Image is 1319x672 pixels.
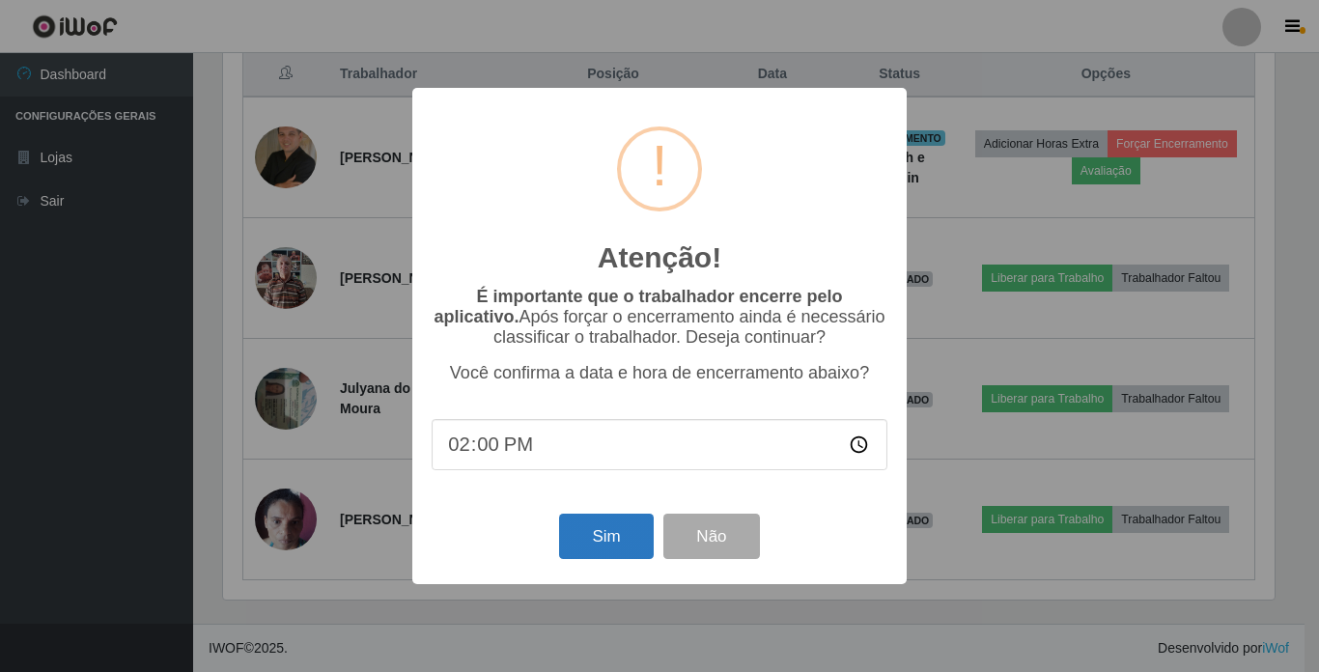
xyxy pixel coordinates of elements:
button: Não [663,514,759,559]
p: Após forçar o encerramento ainda é necessário classificar o trabalhador. Deseja continuar? [432,287,887,348]
b: É importante que o trabalhador encerre pelo aplicativo. [434,287,842,326]
button: Sim [559,514,653,559]
h2: Atenção! [598,240,721,275]
p: Você confirma a data e hora de encerramento abaixo? [432,363,887,383]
